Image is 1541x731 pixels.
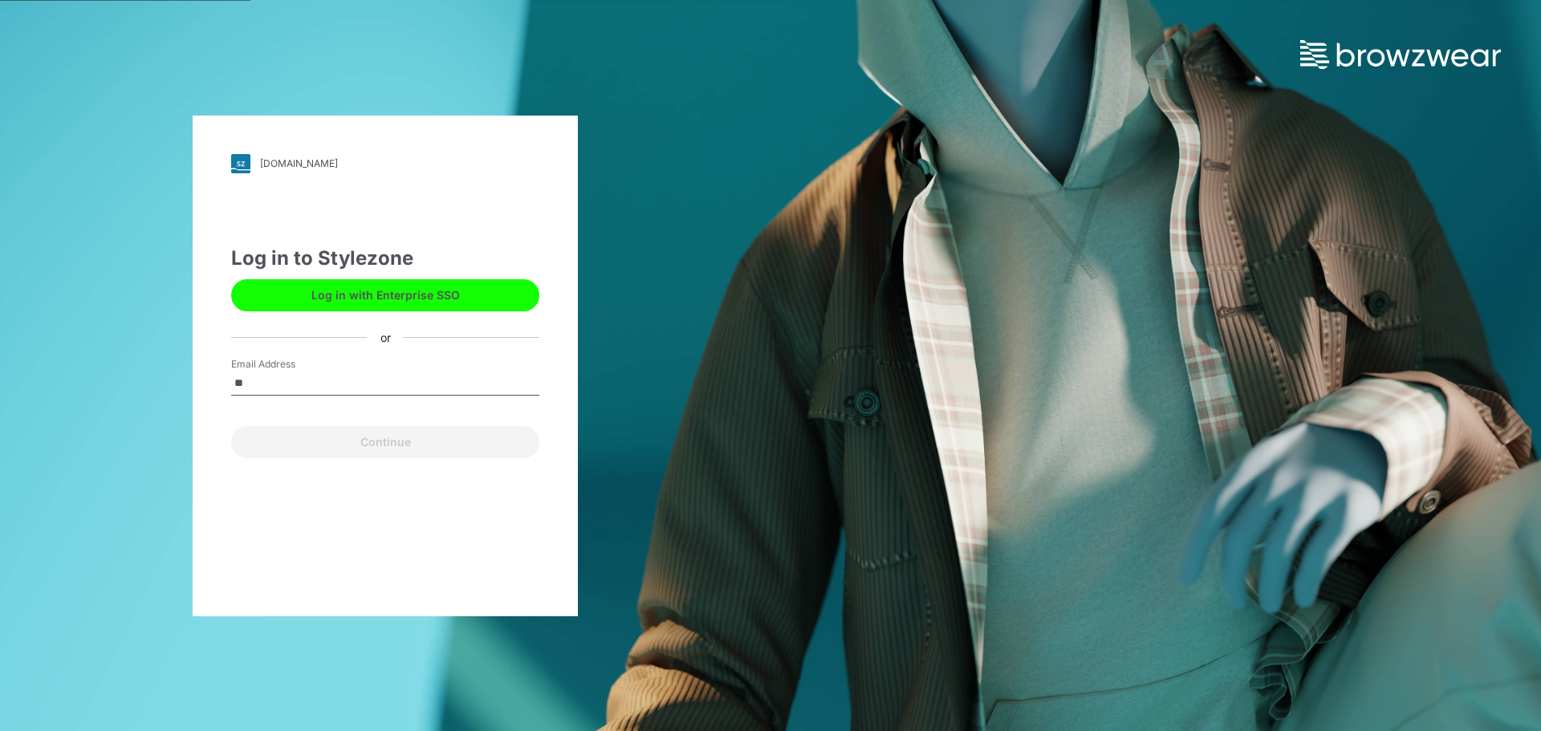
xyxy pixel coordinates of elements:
div: [DOMAIN_NAME] [260,157,338,169]
button: Log in with Enterprise SSO [231,279,539,311]
label: Email Address [231,357,344,372]
img: browzwear-logo.73288ffb.svg [1300,40,1501,69]
div: Log in to Stylezone [231,244,539,273]
a: [DOMAIN_NAME] [231,154,539,173]
div: or [368,329,404,346]
img: svg+xml;base64,PHN2ZyB3aWR0aD0iMjgiIGhlaWdodD0iMjgiIHZpZXdCb3g9IjAgMCAyOCAyOCIgZmlsbD0ibm9uZSIgeG... [231,154,250,173]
